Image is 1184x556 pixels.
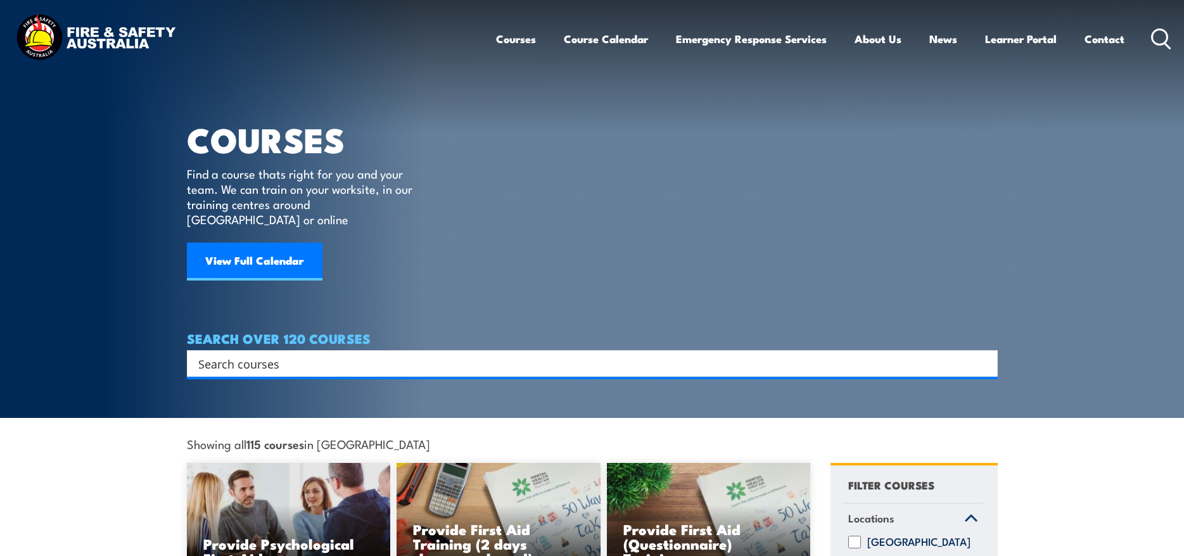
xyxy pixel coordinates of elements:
[848,510,894,527] span: Locations
[187,243,322,281] a: View Full Calendar
[976,355,993,372] button: Search magnifier button
[867,536,971,548] label: [GEOGRAPHIC_DATA]
[187,331,998,345] h4: SEARCH OVER 120 COURSES
[246,435,304,452] strong: 115 courses
[843,503,984,536] a: Locations
[855,22,901,56] a: About Us
[198,354,970,373] input: Search input
[985,22,1057,56] a: Learner Portal
[201,355,972,372] form: Search form
[676,22,827,56] a: Emergency Response Services
[929,22,957,56] a: News
[564,22,648,56] a: Course Calendar
[1085,22,1124,56] a: Contact
[187,166,418,227] p: Find a course thats right for you and your team. We can train on your worksite, in our training c...
[187,124,431,154] h1: COURSES
[187,437,430,450] span: Showing all in [GEOGRAPHIC_DATA]
[496,22,536,56] a: Courses
[848,476,934,493] h4: FILTER COURSES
